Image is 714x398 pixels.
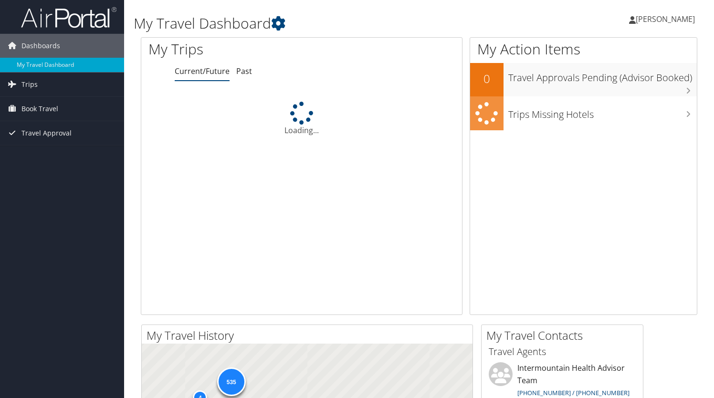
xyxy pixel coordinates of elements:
h1: My Action Items [470,39,697,59]
h2: 0 [470,71,504,87]
h3: Trips Missing Hotels [508,103,697,121]
h3: Travel Agents [489,345,636,358]
div: 535 [217,367,245,396]
a: Trips Missing Hotels [470,96,697,130]
a: [PERSON_NAME] [629,5,704,33]
h1: My Trips [148,39,321,59]
span: Dashboards [21,34,60,58]
h2: My Travel History [147,327,472,344]
div: Loading... [141,102,462,136]
a: [PHONE_NUMBER] / [PHONE_NUMBER] [517,388,630,397]
img: airportal-logo.png [21,6,116,29]
h1: My Travel Dashboard [134,13,514,33]
a: 0Travel Approvals Pending (Advisor Booked) [470,63,697,96]
span: [PERSON_NAME] [636,14,695,24]
span: Travel Approval [21,121,72,145]
span: Book Travel [21,97,58,121]
a: Current/Future [175,66,230,76]
h3: Travel Approvals Pending (Advisor Booked) [508,66,697,84]
h2: My Travel Contacts [486,327,643,344]
span: Trips [21,73,38,96]
a: Past [236,66,252,76]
